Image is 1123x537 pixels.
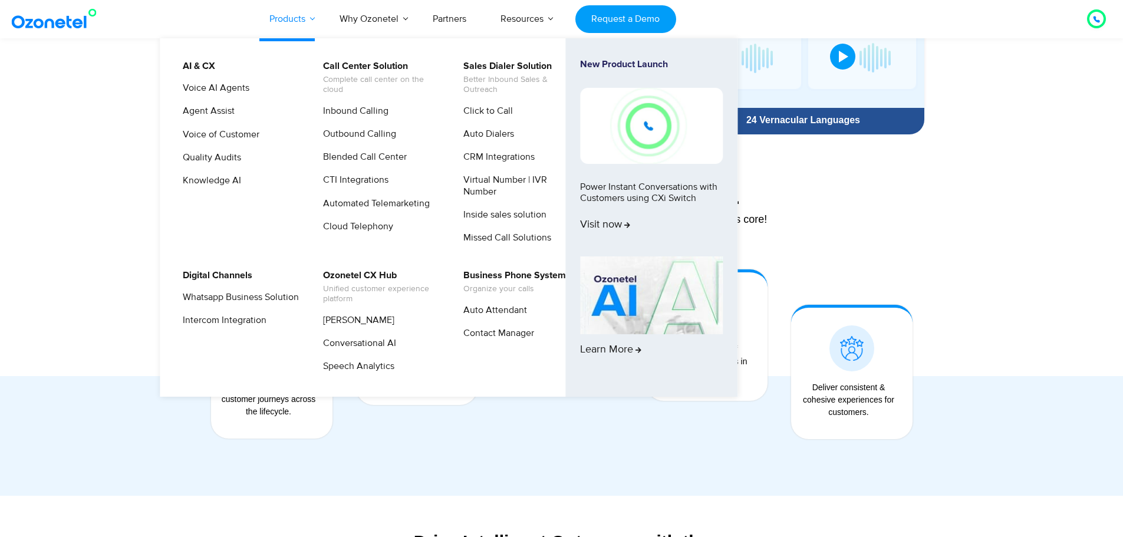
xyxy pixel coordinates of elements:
a: Outbound Calling [315,127,398,141]
a: Voice AI Agents [175,81,251,95]
span: Unified customer experience platform [323,284,439,304]
img: New-Project-17.png [580,88,723,163]
a: Missed Call Solutions [456,230,553,245]
a: Auto Dialers [456,127,516,141]
a: CTI Integrations [315,173,390,187]
div: Deliver consistent & cohesive experiences for customers. [797,381,901,419]
a: Quality Audits [175,150,243,165]
a: Digital Channels [175,268,254,283]
a: Conversational AI [315,336,398,351]
a: Speech Analytics [315,359,396,374]
a: Inbound Calling [315,104,390,118]
a: Request a Demo [575,5,676,33]
a: Call Center SolutionComplete call center on the cloud [315,59,441,97]
a: Contact Manager [456,326,536,341]
div: Orchestrate multiple customer journeys across the lifecycle. [217,381,321,418]
a: CRM Integrations [456,150,536,164]
a: Agent Assist [175,104,236,118]
a: Voice of Customer [175,127,261,142]
a: [PERSON_NAME] [315,313,396,328]
a: Learn More [580,256,723,377]
a: Inside sales solution [456,207,548,222]
a: Auto Attendant [456,303,529,318]
a: Knowledge AI [175,173,243,188]
a: New Product LaunchPower Instant Conversations with Customers using CXi SwitchVisit now [580,59,723,252]
a: Business Phone SystemOrganize your calls [456,268,568,296]
a: Sales Dialer SolutionBetter Inbound Sales & Outreach [456,59,581,97]
span: Complete call center on the cloud [323,75,439,95]
a: Cloud Telephony [315,219,395,234]
a: Blended Call Center [315,150,409,164]
a: Ozonetel CX HubUnified customer experience platform [315,268,441,306]
a: Intercom Integration [175,313,268,328]
div: 24 Vernacular Languages [688,116,918,125]
a: AI & CX [175,59,217,74]
span: Better Inbound Sales & Outreach [463,75,579,95]
img: AI [580,256,723,334]
a: Virtual Number | IVR Number [456,173,581,199]
a: Click to Call [456,104,515,118]
a: Automated Telemarketing [315,196,432,211]
span: Learn More [580,344,641,357]
span: Visit now [580,219,630,232]
span: Organize your calls [463,284,566,294]
a: Whatsapp Business Solution [175,290,301,305]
